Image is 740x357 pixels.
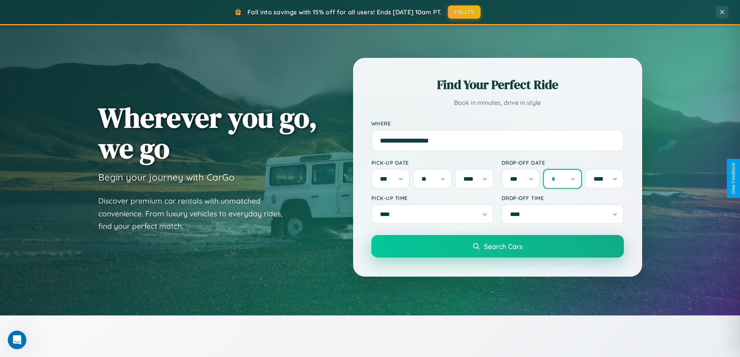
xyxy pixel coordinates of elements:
label: Where [371,120,624,127]
label: Drop-off Date [501,159,624,166]
h3: Begin your journey with CarGo [98,171,235,183]
h2: Find Your Perfect Ride [371,76,624,93]
span: Fall into savings with 15% off for all users! Ends [DATE] 10am PT. [247,8,442,16]
iframe: Intercom live chat [8,331,26,349]
label: Drop-off Time [501,195,624,201]
button: FALL15 [448,5,481,19]
p: Book in minutes, drive in style [371,97,624,108]
label: Pick-up Date [371,159,494,166]
p: Discover premium car rentals with unmatched convenience. From luxury vehicles to everyday rides, ... [98,195,293,233]
label: Pick-up Time [371,195,494,201]
div: Give Feedback [731,163,736,194]
span: Search Cars [484,242,522,251]
button: Search Cars [371,235,624,258]
h1: Wherever you go, we go [98,102,317,164]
